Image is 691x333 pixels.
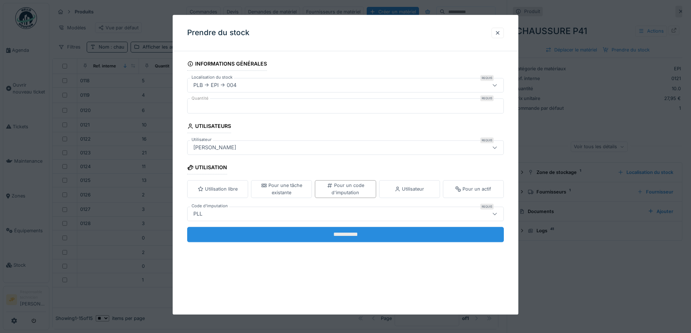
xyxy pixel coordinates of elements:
div: Requis [480,204,494,209]
div: Utilisateur [395,186,424,192]
div: Requis [480,75,494,81]
h3: Prendre du stock [187,28,250,37]
div: PLB -> EPI -> 004 [190,81,239,89]
div: Utilisation libre [198,186,238,192]
label: Code d'imputation [190,203,229,209]
div: Pour un actif [455,186,491,192]
label: Quantité [190,95,210,101]
div: Pour une tâche existante [254,182,309,196]
div: [PERSON_NAME] [190,144,239,152]
div: Pour un code d'imputation [318,182,373,196]
div: Informations générales [187,58,267,71]
div: Utilisateurs [187,121,231,133]
div: Requis [480,138,494,143]
div: PLL [190,210,205,218]
div: Requis [480,95,494,101]
div: Utilisation [187,162,227,175]
label: Localisation du stock [190,74,234,80]
label: Utilisateur [190,137,213,143]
